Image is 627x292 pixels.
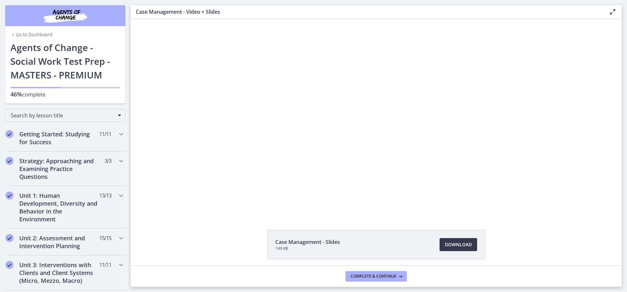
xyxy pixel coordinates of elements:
i: Completed [6,157,13,165]
iframe: Video Lesson [131,19,622,215]
i: Completed [6,261,13,269]
i: Completed [6,130,13,138]
h2: Unit 2: Assessment and Intervention Planning [19,234,99,250]
h1: Agents of Change - Social Work Test Prep - MASTERS - PREMIUM [10,41,120,82]
div: Search by lesson title [5,109,125,122]
span: 15 / 15 [99,234,111,242]
i: Completed [6,234,13,242]
span: 13 / 13 [99,192,111,199]
span: 11 / 11 [99,261,111,269]
span: 46% [10,90,22,98]
h3: Case Management - Video + Slides [136,8,598,16]
h2: Unit 1: Human Development, Diversity and Behavior in the Environment [19,192,99,223]
h2: Strategy: Approaching and Examining Practice Questions [19,157,99,180]
img: Agents of Change [26,8,104,24]
a: Download [440,238,477,251]
p: complete [10,90,120,98]
button: Complete & continue [346,271,407,282]
a: Go to Dashboard [10,31,53,38]
span: Download [445,241,472,249]
span: 149 KB [275,246,340,251]
span: Complete & continue [351,274,396,279]
span: 11 / 11 [99,130,111,138]
span: Case Management - Slides [275,238,340,246]
span: 3 / 3 [104,157,111,165]
span: Search by lesson title [11,112,115,119]
h2: Getting Started: Studying for Success [19,130,99,146]
h2: Unit 3: Interventions with Clients and Client Systems (Micro, Mezzo, Macro) [19,261,99,284]
i: Completed [6,192,13,199]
